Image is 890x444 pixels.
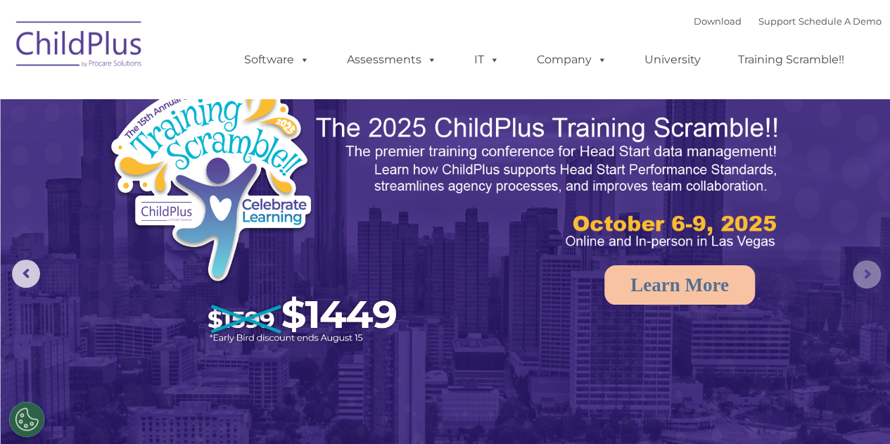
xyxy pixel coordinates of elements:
a: IT [460,46,514,74]
button: Cookies Settings [9,402,44,437]
a: University [630,46,715,74]
span: Phone number [196,151,255,161]
a: Schedule A Demo [799,15,882,27]
a: Learn More [604,265,755,305]
a: Software [230,46,324,74]
span: Last name [196,93,239,103]
a: Download [694,15,742,27]
a: Assessments [333,46,451,74]
font: | [694,15,882,27]
a: Company [523,46,621,74]
a: Training Scramble!! [724,46,858,74]
img: ChildPlus by Procare Solutions [9,11,150,82]
a: Support [758,15,796,27]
